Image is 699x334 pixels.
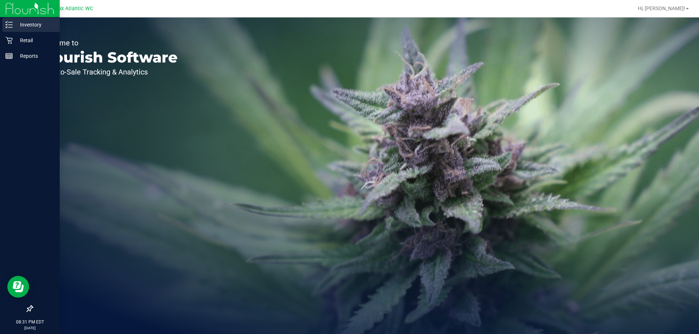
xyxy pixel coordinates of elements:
[7,276,29,298] iframe: Resource center
[5,52,13,60] inline-svg: Reports
[5,37,13,44] inline-svg: Retail
[55,5,93,12] span: Jax Atlantic WC
[3,319,56,325] p: 08:31 PM EDT
[39,68,178,76] p: Seed-to-Sale Tracking & Analytics
[638,5,685,11] span: Hi, [PERSON_NAME]!
[13,52,56,60] p: Reports
[39,39,178,47] p: Welcome to
[13,36,56,45] p: Retail
[5,21,13,28] inline-svg: Inventory
[39,50,178,65] p: Flourish Software
[3,325,56,331] p: [DATE]
[13,20,56,29] p: Inventory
